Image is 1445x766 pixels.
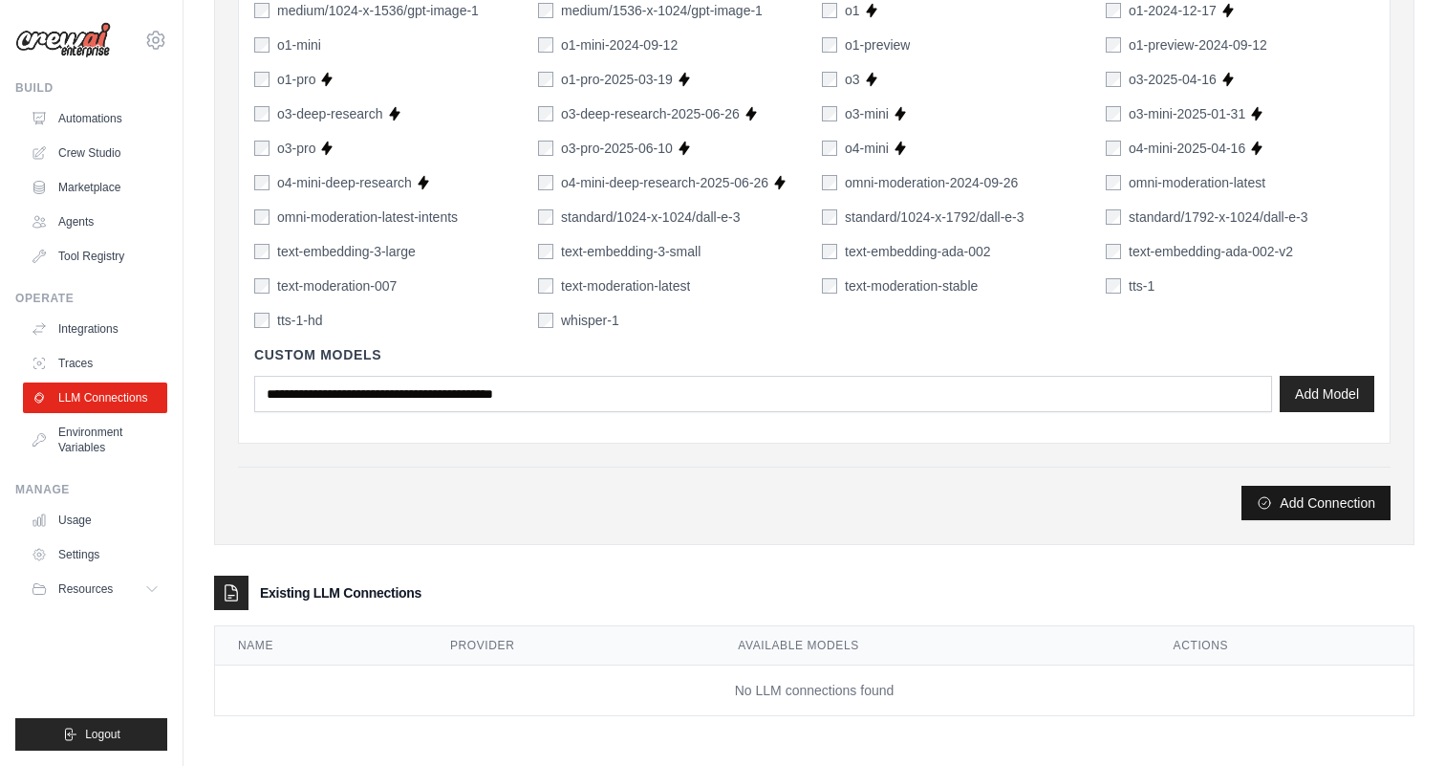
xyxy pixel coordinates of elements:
th: Provider [427,626,715,666]
label: text-embedding-ada-002 [845,242,991,261]
input: o1 [822,3,837,18]
label: tts-1-hd [277,311,322,330]
input: omni-moderation-2024-09-26 [822,175,837,190]
th: Actions [1151,626,1413,666]
label: standard/1792-x-1024/dall-e-3 [1129,208,1308,227]
input: o3-pro-2025-06-10 [538,141,553,156]
label: text-embedding-3-large [277,242,416,261]
input: o1-mini [254,37,270,53]
input: text-embedding-ada-002 [822,244,837,259]
input: o3-mini-2025-01-31 [1106,106,1121,121]
input: medium/1536-x-1024/gpt-image-1 [538,3,553,18]
label: o1-preview [845,35,910,55]
label: text-moderation-007 [277,276,397,295]
label: o1-pro [277,70,315,89]
label: omni-moderation-latest-intents [277,208,458,227]
div: Manage [15,482,167,497]
label: standard/1024-x-1792/dall-e-3 [845,208,1024,227]
label: o4-mini-deep-research-2025-06-26 [561,173,768,192]
input: tts-1 [1106,278,1121,294]
a: Environment Variables [23,417,167,463]
input: o4-mini-2025-04-16 [1106,141,1121,156]
input: text-moderation-007 [254,278,270,294]
label: o3-pro [277,139,315,158]
div: Build [15,80,167,96]
input: o3-2025-04-16 [1106,72,1121,87]
input: medium/1024-x-1536/gpt-image-1 [254,3,270,18]
input: o4-mini [822,141,837,156]
input: omni-moderation-latest [1106,175,1121,190]
input: o3 [822,72,837,87]
input: omni-moderation-latest-intents [254,209,270,225]
label: whisper-1 [561,311,619,330]
label: o1-preview-2024-09-12 [1129,35,1267,55]
label: omni-moderation-2024-09-26 [845,173,1018,192]
label: o4-mini [845,139,889,158]
a: Usage [23,505,167,536]
input: standard/1024-x-1792/dall-e-3 [822,209,837,225]
input: o4-mini-deep-research [254,175,270,190]
label: o3-2025-04-16 [1129,70,1217,89]
td: No LLM connections found [215,666,1413,716]
label: medium/1024-x-1536/gpt-image-1 [277,1,479,20]
input: o1-2024-12-17 [1106,3,1121,18]
input: whisper-1 [538,313,553,328]
input: o3-mini [822,106,837,121]
label: o1-2024-12-17 [1129,1,1217,20]
label: medium/1536-x-1024/gpt-image-1 [561,1,763,20]
input: o3-deep-research-2025-06-26 [538,106,553,121]
button: Add Model [1280,376,1374,412]
label: o3-deep-research-2025-06-26 [561,104,740,123]
button: Logout [15,718,167,751]
h4: Custom Models [254,345,1374,364]
a: Integrations [23,314,167,344]
label: tts-1 [1129,276,1154,295]
label: o3-deep-research [277,104,383,123]
a: Traces [23,348,167,379]
input: o1-preview-2024-09-12 [1106,37,1121,53]
th: Available Models [715,626,1150,666]
input: standard/1024-x-1024/dall-e-3 [538,209,553,225]
input: o1-pro [254,72,270,87]
label: text-embedding-ada-002-v2 [1129,242,1293,261]
a: Crew Studio [23,138,167,168]
a: Automations [23,103,167,134]
input: text-moderation-stable [822,278,837,294]
input: text-embedding-ada-002-v2 [1106,244,1121,259]
input: o1-preview [822,37,837,53]
a: Settings [23,539,167,570]
h3: Existing LLM Connections [260,583,421,602]
label: o3 [845,70,860,89]
label: o3-pro-2025-06-10 [561,139,673,158]
label: o1-mini-2024-09-12 [561,35,678,55]
input: o3-pro [254,141,270,156]
a: Marketplace [23,172,167,203]
div: Operate [15,291,167,306]
a: Agents [23,207,167,237]
label: o3-mini [845,104,889,123]
input: text-embedding-3-small [538,244,553,259]
input: o1-mini-2024-09-12 [538,37,553,53]
label: o4-mini-deep-research [277,173,412,192]
input: o1-pro-2025-03-19 [538,72,553,87]
input: tts-1-hd [254,313,270,328]
a: Tool Registry [23,241,167,272]
span: Logout [85,727,120,742]
label: text-moderation-latest [561,276,690,295]
label: o1 [845,1,860,20]
img: Logo [15,22,111,58]
input: o3-deep-research [254,106,270,121]
label: omni-moderation-latest [1129,173,1265,192]
label: o4-mini-2025-04-16 [1129,139,1245,158]
th: Name [215,626,427,666]
label: text-embedding-3-small [561,242,701,261]
label: text-moderation-stable [845,276,978,295]
input: text-moderation-latest [538,278,553,294]
label: o1-pro-2025-03-19 [561,70,673,89]
input: o4-mini-deep-research-2025-06-26 [538,175,553,190]
input: standard/1792-x-1024/dall-e-3 [1106,209,1121,225]
label: o1-mini [277,35,321,55]
input: text-embedding-3-large [254,244,270,259]
button: Add Connection [1241,486,1391,520]
label: o3-mini-2025-01-31 [1129,104,1245,123]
